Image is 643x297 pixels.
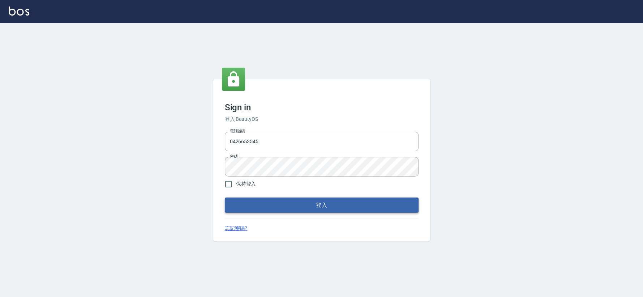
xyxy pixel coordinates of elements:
button: 登入 [225,198,419,213]
h6: 登入 BeautyOS [225,115,419,123]
img: Logo [9,7,29,16]
h3: Sign in [225,102,419,113]
a: 忘記密碼? [225,225,248,232]
span: 保持登入 [236,180,256,188]
label: 密碼 [230,154,237,159]
label: 電話號碼 [230,128,245,134]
